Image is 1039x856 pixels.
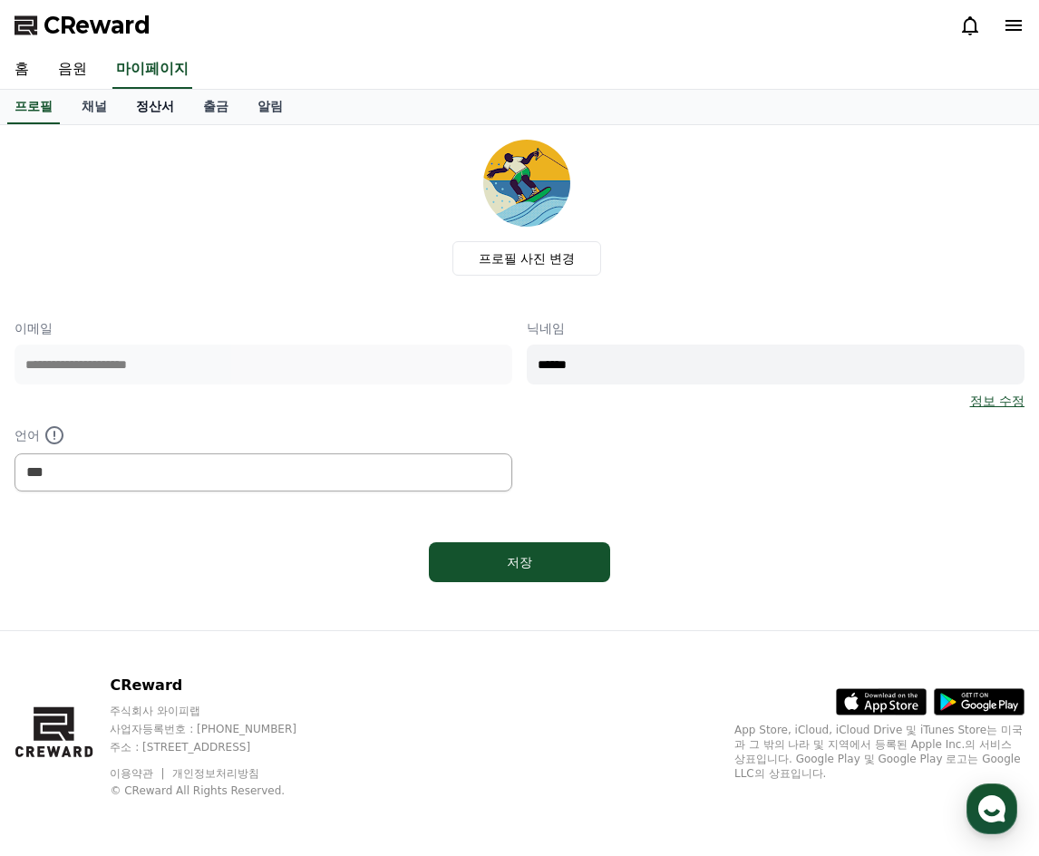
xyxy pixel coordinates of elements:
a: 마이페이지 [112,51,192,89]
a: CReward [15,11,151,40]
span: 대화 [166,603,188,618]
p: © CReward All Rights Reserved. [110,783,331,798]
p: 언어 [15,424,512,446]
p: App Store, iCloud, iCloud Drive 및 iTunes Store는 미국과 그 밖의 나라 및 지역에서 등록된 Apple Inc.의 서비스 상표입니다. Goo... [734,723,1024,781]
div: 저장 [465,553,574,571]
p: 이메일 [15,319,512,337]
a: 음원 [44,51,102,89]
p: CReward [110,675,331,696]
a: 개인정보처리방침 [172,767,259,780]
a: 설정 [234,575,348,620]
span: 홈 [57,602,68,617]
a: 정산서 [121,90,189,124]
a: 프로필 [7,90,60,124]
a: 채널 [67,90,121,124]
button: 저장 [429,542,610,582]
a: 정보 수정 [970,392,1024,410]
a: 홈 [5,575,120,620]
a: 대화 [120,575,234,620]
p: 주식회사 와이피랩 [110,704,331,718]
a: 출금 [189,90,243,124]
p: 닉네임 [527,319,1024,337]
span: 설정 [280,602,302,617]
p: 주소 : [STREET_ADDRESS] [110,740,331,754]
span: CReward [44,11,151,40]
label: 프로필 사진 변경 [452,241,602,276]
img: profile_image [483,140,570,227]
p: 사업자등록번호 : [PHONE_NUMBER] [110,722,331,736]
a: 이용약관 [110,767,167,780]
a: 알림 [243,90,297,124]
